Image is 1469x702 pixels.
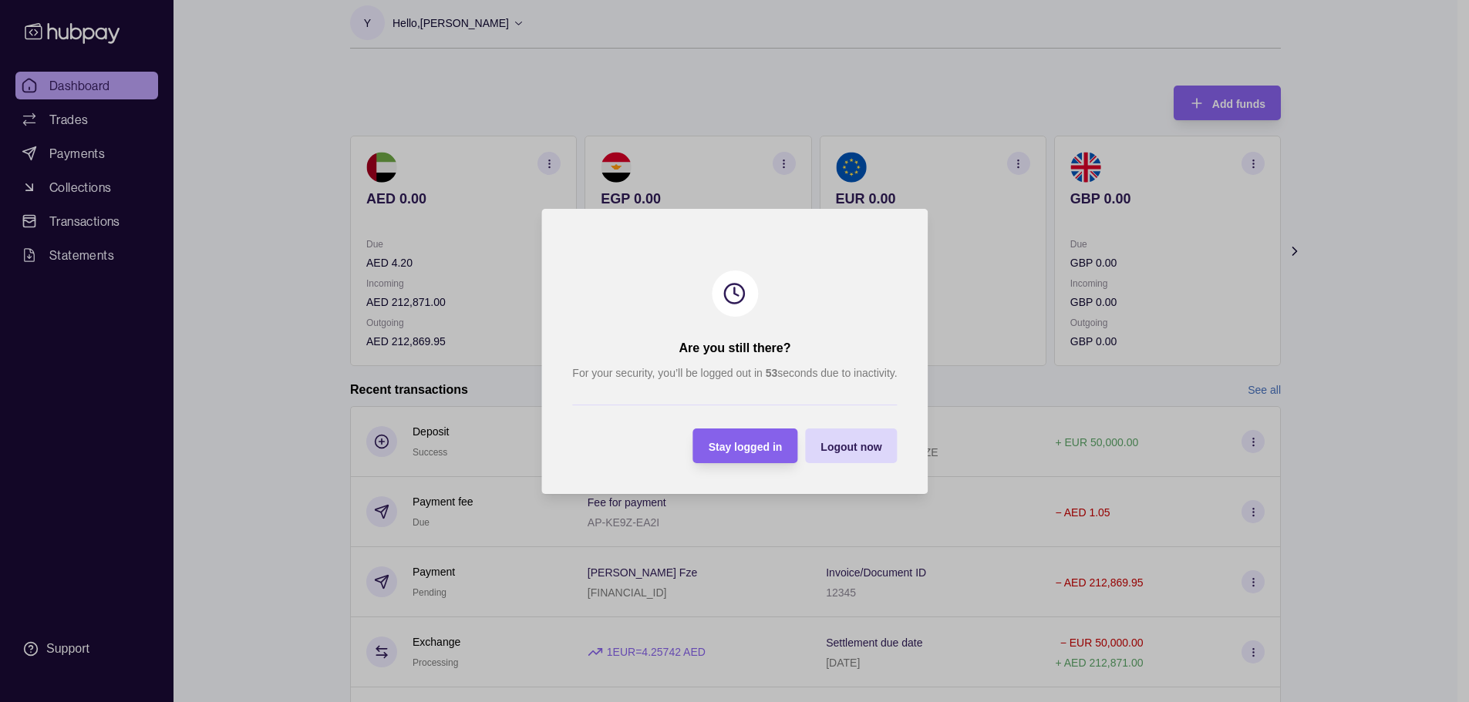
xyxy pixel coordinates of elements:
[765,367,777,379] strong: 53
[820,440,881,452] span: Logout now
[679,340,790,357] h2: Are you still there?
[805,428,897,463] button: Logout now
[708,440,782,452] span: Stay logged in
[692,428,797,463] button: Stay logged in
[572,364,897,381] p: For your security, you’ll be logged out in seconds due to inactivity.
